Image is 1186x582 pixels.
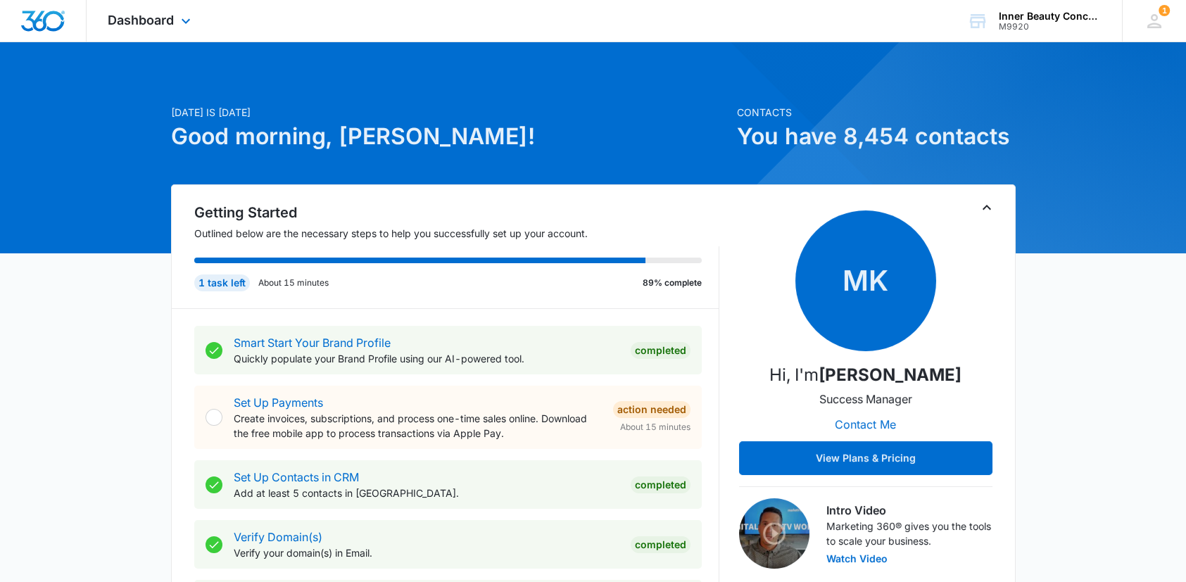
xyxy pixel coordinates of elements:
button: View Plans & Pricing [739,441,992,475]
h2: Getting Started [194,202,719,223]
h1: Good morning, [PERSON_NAME]! [171,120,728,153]
img: Intro Video [739,498,809,569]
div: Completed [631,342,690,359]
div: 1 task left [194,274,250,291]
a: Set Up Contacts in CRM [234,470,359,484]
span: MK [795,210,936,351]
p: Contacts [737,105,1016,120]
a: Verify Domain(s) [234,530,322,544]
button: Contact Me [821,407,910,441]
span: 1 [1159,5,1170,16]
p: Add at least 5 contacts in [GEOGRAPHIC_DATA]. [234,486,619,500]
button: Toggle Collapse [978,199,995,216]
p: Outlined below are the necessary steps to help you successfully set up your account. [194,226,719,241]
p: Create invoices, subscriptions, and process one-time sales online. Download the free mobile app t... [234,411,602,441]
p: Quickly populate your Brand Profile using our AI-powered tool. [234,351,619,366]
h1: You have 8,454 contacts [737,120,1016,153]
p: Hi, I'm [769,362,961,388]
span: About 15 minutes [620,421,690,434]
strong: [PERSON_NAME] [819,365,961,385]
div: account id [999,22,1102,32]
div: notifications count [1159,5,1170,16]
p: Verify your domain(s) in Email. [234,545,619,560]
p: Success Manager [819,391,912,407]
div: Completed [631,476,690,493]
p: Marketing 360® gives you the tools to scale your business. [826,519,992,548]
a: Smart Start Your Brand Profile [234,336,391,350]
span: Dashboard [108,13,174,27]
h3: Intro Video [826,502,992,519]
button: Watch Video [826,554,888,564]
div: Completed [631,536,690,553]
a: Set Up Payments [234,396,323,410]
div: Action Needed [613,401,690,418]
div: account name [999,11,1102,22]
p: [DATE] is [DATE] [171,105,728,120]
p: 89% complete [643,277,702,289]
p: About 15 minutes [258,277,329,289]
